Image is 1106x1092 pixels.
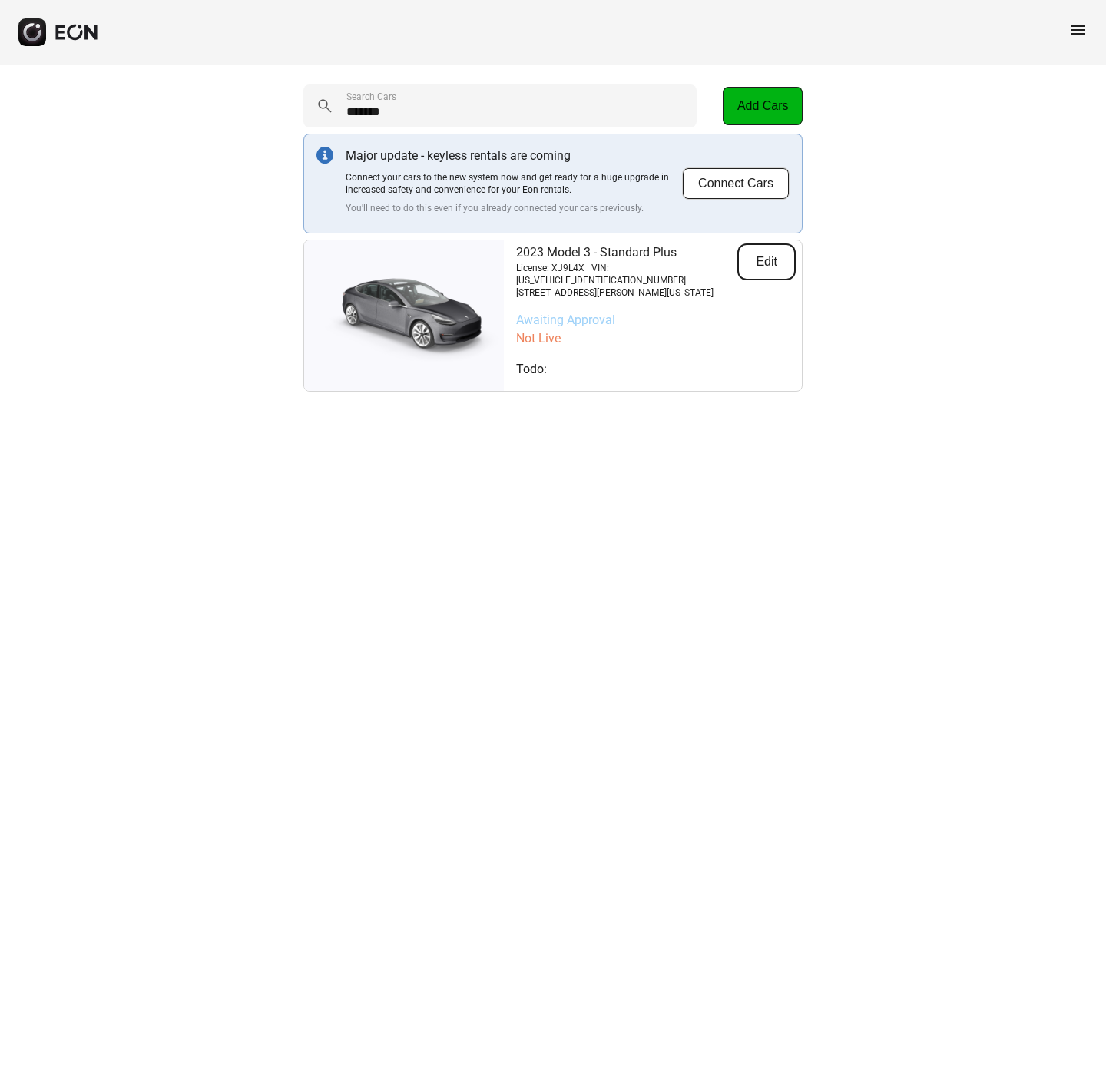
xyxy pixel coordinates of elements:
p: Major update - keyless rentals are coming [346,147,682,165]
p: Connect your cars to the new system now and get ready for a huge upgrade in increased safety and ... [346,171,682,196]
p: License: XJ9L4X | VIN: [US_VEHICLE_IDENTIFICATION_NUMBER] [516,262,737,286]
button: Edit [737,243,796,280]
img: info [316,147,333,164]
p: Not Live [516,329,796,348]
p: [STREET_ADDRESS][PERSON_NAME][US_STATE] [516,286,737,299]
p: 2023 Model 3 - Standard Plus [516,243,737,262]
p: You'll need to do this even if you already connected your cars previously. [346,202,682,214]
p: Todo: [516,360,796,379]
button: Connect Cars [682,167,790,200]
p: Awaiting Approval [516,311,796,329]
label: Search Cars [346,91,396,103]
button: Add Cars [723,87,803,125]
span: menu [1069,21,1088,39]
img: car [304,266,504,366]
